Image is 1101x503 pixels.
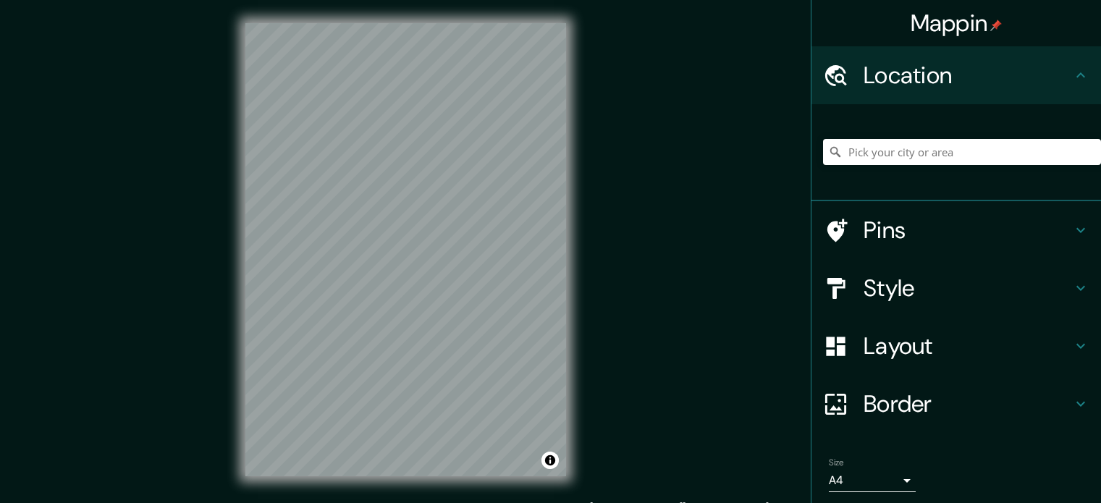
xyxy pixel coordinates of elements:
label: Size [829,457,844,469]
div: Pins [811,201,1101,259]
h4: Location [864,61,1072,90]
h4: Mappin [911,9,1003,38]
input: Pick your city or area [823,139,1101,165]
h4: Border [864,389,1072,418]
div: A4 [829,469,916,492]
div: Border [811,375,1101,433]
h4: Pins [864,216,1072,245]
h4: Layout [864,331,1072,360]
div: Style [811,259,1101,317]
h4: Style [864,274,1072,303]
button: Toggle attribution [541,452,559,469]
img: pin-icon.png [990,20,1002,31]
div: Location [811,46,1101,104]
div: Layout [811,317,1101,375]
canvas: Map [245,23,566,476]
